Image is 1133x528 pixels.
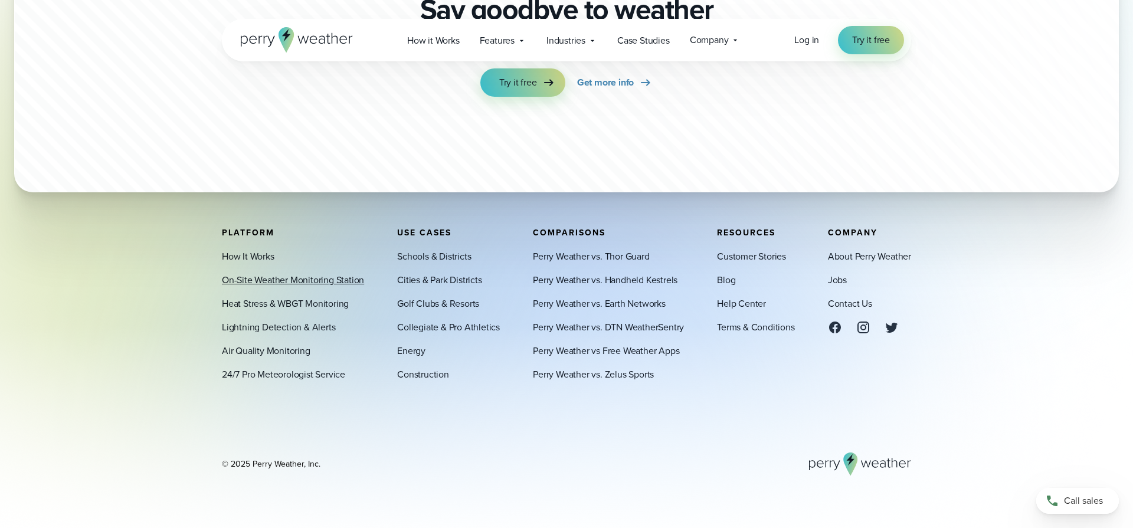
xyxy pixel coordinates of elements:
a: 24/7 Pro Meteorologist Service [222,368,345,382]
a: Case Studies [607,28,680,53]
span: Comparisons [533,227,605,239]
a: Air Quality Monitoring [222,344,310,358]
a: Lightning Detection & Alerts [222,320,335,334]
a: How It Works [222,250,274,264]
a: Perry Weather vs. Zelus Sports [533,368,654,382]
a: Log in [794,33,819,47]
a: Golf Clubs & Resorts [397,297,479,311]
a: Perry Weather vs. Thor Guard [533,250,649,264]
span: Try it free [499,76,537,90]
span: Platform [222,227,274,239]
a: Schools & Districts [397,250,471,264]
a: Blog [717,273,735,287]
span: Case Studies [617,34,670,48]
a: About Perry Weather [828,250,911,264]
a: Collegiate & Pro Athletics [397,320,500,334]
a: Jobs [828,273,847,287]
a: Heat Stress & WBGT Monitoring [222,297,349,311]
a: Get more info [577,68,653,97]
span: Try it free [852,33,890,47]
a: Terms & Conditions [717,320,794,334]
span: Features [480,34,515,48]
a: Help Center [717,297,766,311]
span: Get more info [577,76,634,90]
a: Cities & Park Districts [397,273,482,287]
a: Customer Stories [717,250,786,264]
div: © 2025 Perry Weather, Inc. [222,458,320,470]
a: Perry Weather vs Free Weather Apps [533,344,679,358]
a: Perry Weather vs. DTN WeatherSentry [533,320,684,334]
a: Try it free [480,68,565,97]
span: How it Works [407,34,460,48]
a: Try it free [838,26,904,54]
a: How it Works [397,28,470,53]
span: Company [828,227,877,239]
a: Construction [397,368,449,382]
a: Perry Weather vs. Handheld Kestrels [533,273,677,287]
span: Call sales [1064,494,1103,508]
span: Company [690,33,729,47]
span: Industries [546,34,585,48]
a: Contact Us [828,297,872,311]
a: On-Site Weather Monitoring Station [222,273,364,287]
a: Perry Weather vs. Earth Networks [533,297,666,311]
span: Use Cases [397,227,451,239]
a: Call sales [1036,488,1119,514]
span: Resources [717,227,775,239]
a: Energy [397,344,425,358]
